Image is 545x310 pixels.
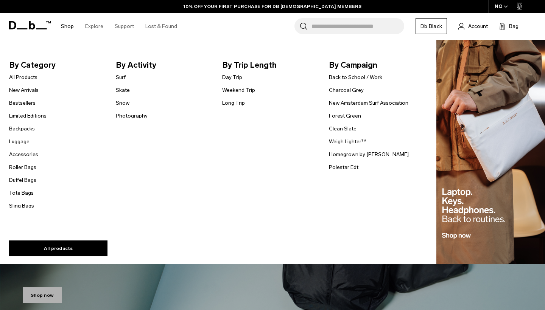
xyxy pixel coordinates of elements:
[416,18,447,34] a: Db Black
[9,150,38,158] a: Accessories
[329,138,366,146] a: Weigh Lighter™
[9,59,104,71] span: By Category
[9,202,34,210] a: Sling Bags
[9,125,35,133] a: Backpacks
[116,59,210,71] span: By Activity
[436,40,545,264] img: Db
[9,163,36,171] a: Roller Bags
[509,22,519,30] span: Bag
[499,22,519,31] button: Bag
[115,13,134,40] a: Support
[85,13,103,40] a: Explore
[116,112,148,120] a: Photography
[9,99,36,107] a: Bestsellers
[9,73,37,81] a: All Products
[329,163,360,171] a: Polestar Edt.
[329,112,361,120] a: Forest Green
[9,86,39,94] a: New Arrivals
[329,59,424,71] span: By Campaign
[9,189,34,197] a: Tote Bags
[55,13,183,40] nav: Main Navigation
[222,99,245,107] a: Long Trip
[329,86,364,94] a: Charcoal Grey
[9,176,36,184] a: Duffel Bags
[329,150,409,158] a: Homegrown by [PERSON_NAME]
[116,86,130,94] a: Skate
[145,13,177,40] a: Lost & Found
[116,99,129,107] a: Snow
[329,73,382,81] a: Back to School / Work
[468,22,488,30] span: Account
[458,22,488,31] a: Account
[61,13,74,40] a: Shop
[9,112,47,120] a: Limited Editions
[222,86,255,94] a: Weekend Trip
[329,99,408,107] a: New Amsterdam Surf Association
[222,59,317,71] span: By Trip Length
[184,3,361,10] a: 10% OFF YOUR FIRST PURCHASE FOR DB [DEMOGRAPHIC_DATA] MEMBERS
[9,240,107,256] a: All products
[9,138,30,146] a: Luggage
[116,73,126,81] a: Surf
[222,73,242,81] a: Day Trip
[329,125,357,133] a: Clean Slate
